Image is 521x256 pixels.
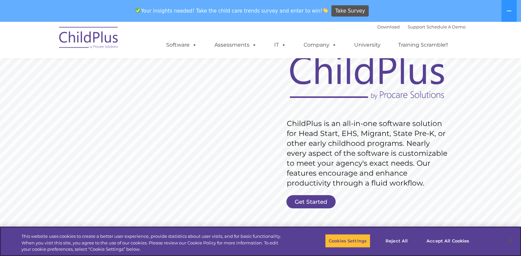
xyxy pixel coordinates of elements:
[133,4,331,17] span: Your insights needed! Take the child care trends survey and enter to win!
[160,38,204,52] a: Software
[56,22,122,55] img: ChildPlus by Procare Solutions
[348,38,387,52] a: University
[286,195,336,208] a: Get Started
[208,38,263,52] a: Assessments
[423,234,473,248] button: Accept All Cookies
[325,234,370,248] button: Cookies Settings
[408,24,425,29] a: Support
[376,234,417,248] button: Reject All
[391,38,455,52] a: Training Scramble!!
[297,38,343,52] a: Company
[135,8,140,13] img: ✅
[503,234,518,248] button: Close
[427,24,465,29] a: Schedule A Demo
[331,5,369,17] a: Take Survey
[268,38,293,52] a: IT
[335,5,365,17] span: Take Survey
[287,119,451,188] rs-layer: ChildPlus is an all-in-one software solution for Head Start, EHS, Migrant, State Pre-K, or other ...
[377,24,465,29] font: |
[377,24,400,29] a: Download
[21,233,286,253] div: This website uses cookies to create a better user experience, provide statistics about user visit...
[323,8,328,13] img: 👏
